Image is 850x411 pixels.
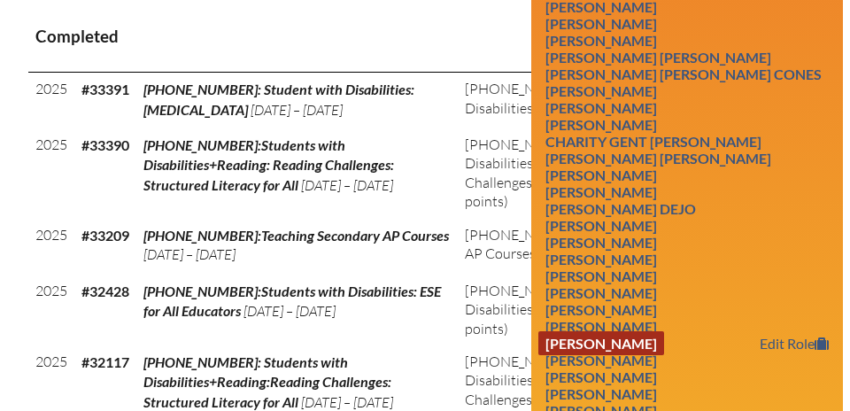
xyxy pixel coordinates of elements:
[538,197,703,221] a: [PERSON_NAME] Dejo
[28,275,74,345] td: 2025
[538,230,664,254] a: [PERSON_NAME]
[538,12,664,35] a: [PERSON_NAME]
[538,298,664,322] a: [PERSON_NAME]
[538,264,664,288] a: [PERSON_NAME]
[81,227,129,244] b: #33209
[538,348,664,372] a: [PERSON_NAME]
[81,81,129,97] b: #33391
[81,283,129,299] b: #32428
[458,73,727,128] td: (60 points)
[465,136,694,191] span: [PHONE_NUMBER]: Students with Disabilities + Reading: Reading Challenges: Structured Literacy for...
[28,128,74,219] td: 2025
[251,101,343,119] span: [DATE] – [DATE]
[538,28,664,52] a: [PERSON_NAME]
[538,163,664,187] a: [PERSON_NAME]
[35,26,815,48] h3: Completed
[465,282,680,318] span: [PHONE_NUMBER]: Students with Disabilities: ESE for All Educators
[458,128,727,219] td: (40 points)
[538,382,664,406] a: [PERSON_NAME]
[538,331,664,355] a: [PERSON_NAME]
[28,219,74,275] td: 2025
[301,393,393,411] span: [DATE] – [DATE]
[753,331,836,355] a: Edit Role
[538,247,664,271] a: [PERSON_NAME]
[143,136,394,193] span: [PHONE_NUMBER]:Students with Disabilities+Reading: Reading Challenges: Structured Literacy for All
[28,73,74,128] td: 2025
[465,353,694,408] span: [PHONE_NUMBER]: Students with Disabilities + Reading: Reading Challenges: Structured Literacy for...
[465,226,715,262] span: [PHONE_NUMBER]: Teaching Secondary AP Courses
[538,146,778,170] a: [PERSON_NAME] [PERSON_NAME]
[143,245,236,263] span: [DATE] – [DATE]
[243,302,336,320] span: [DATE] – [DATE]
[143,81,414,117] span: [PHONE_NUMBER]: Student with Disabilities: [MEDICAL_DATA]
[301,176,393,194] span: [DATE] – [DATE]
[538,45,778,69] a: [PERSON_NAME] [PERSON_NAME]
[81,353,129,370] b: #32117
[143,283,441,319] span: [PHONE_NUMBER]:Students with Disabilities: ESE for All Educators
[538,112,664,136] a: [PERSON_NAME]
[538,62,836,103] a: [PERSON_NAME] [PERSON_NAME] CONES [PERSON_NAME]
[81,136,129,153] b: #33390
[458,219,727,275] td: (60 points)
[538,314,664,338] a: [PERSON_NAME]
[538,96,664,120] a: [PERSON_NAME]
[465,80,674,116] span: [PHONE_NUMBER]: Student with Disabilities: [MEDICAL_DATA]
[538,129,769,153] a: Charity Gent [PERSON_NAME]
[143,353,391,410] span: [PHONE_NUMBER]: Students with Disabilities+Reading:Reading Challenges: Structured Literacy for All
[538,281,664,305] a: [PERSON_NAME]
[538,180,664,204] a: [PERSON_NAME]
[458,275,727,345] td: (20 points)
[538,213,664,237] a: [PERSON_NAME]
[538,365,664,389] a: [PERSON_NAME]
[143,227,449,244] span: [PHONE_NUMBER]:Teaching Secondary AP Courses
